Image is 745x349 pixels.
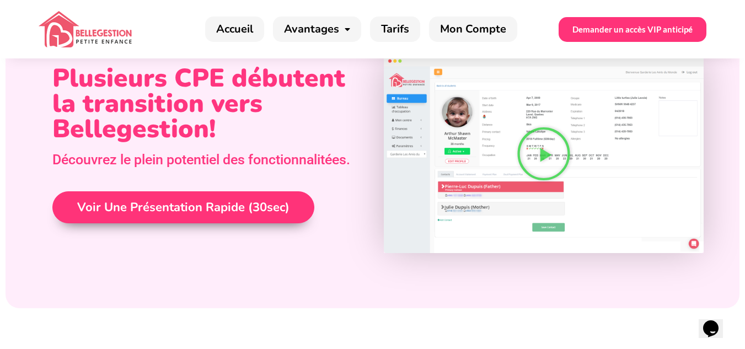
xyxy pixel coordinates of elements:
a: Mon Compte [429,17,517,42]
a: Accueil [205,17,264,42]
a: Demander un accès VIP anticipé [559,17,706,42]
h2: Découvrez le plein potentiel des fonctionnalitées. [52,153,351,167]
span: Voir une présentation rapide (30sec) [77,201,290,213]
a: Voir une présentation rapide (30sec) [64,195,303,220]
iframe: chat widget [699,305,734,338]
span: Demander un accès VIP anticipé [572,25,693,34]
a: Tarifs [370,17,420,42]
h2: Plusieurs CPE débutent la transition vers Bellegestion! [52,66,351,142]
a: Avantages [273,17,361,42]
